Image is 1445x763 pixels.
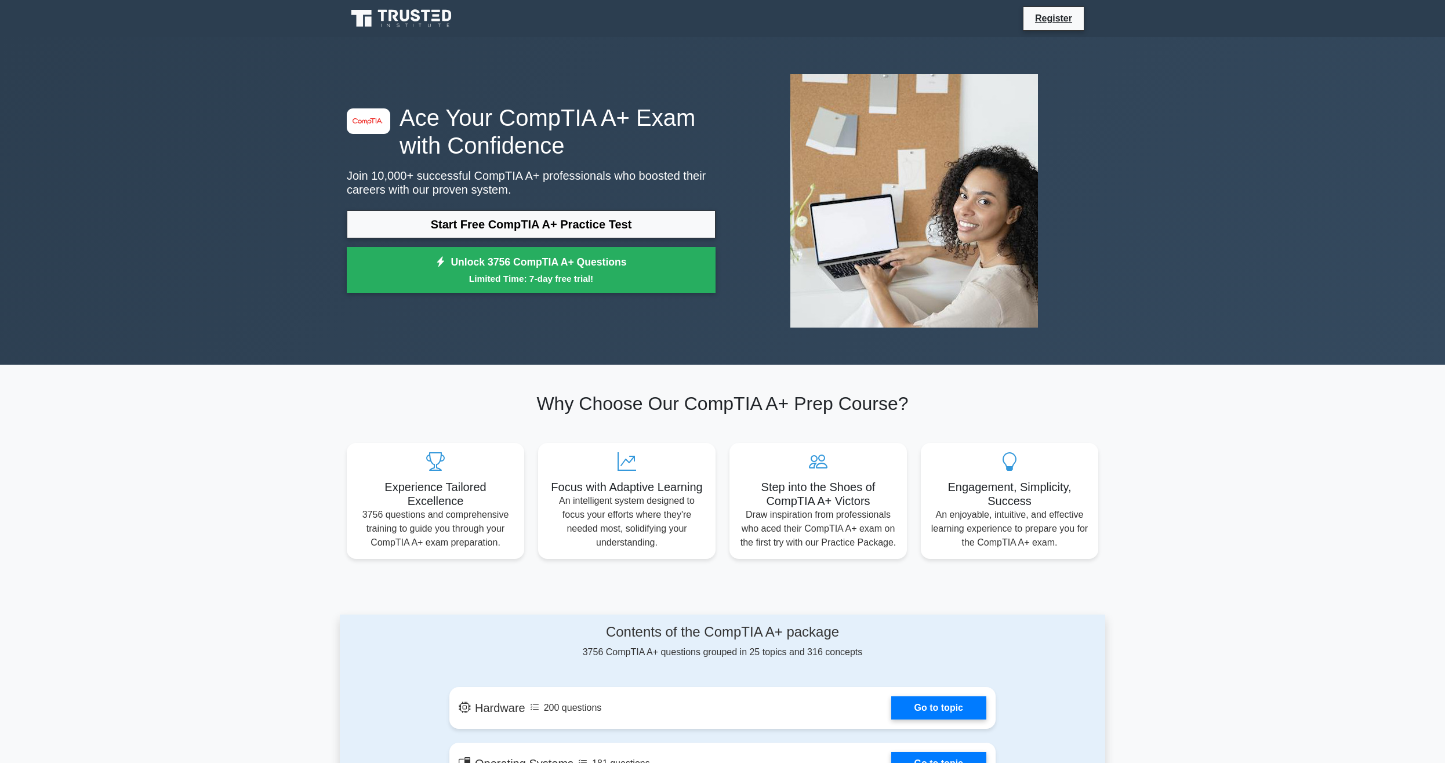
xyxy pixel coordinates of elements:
h5: Focus with Adaptive Learning [547,480,706,494]
div: 3756 CompTIA A+ questions grouped in 25 topics and 316 concepts [449,624,996,659]
h5: Step into the Shoes of CompTIA A+ Victors [739,480,898,508]
a: Unlock 3756 CompTIA A+ QuestionsLimited Time: 7-day free trial! [347,247,716,293]
p: An enjoyable, intuitive, and effective learning experience to prepare you for the CompTIA A+ exam. [930,508,1089,550]
p: Draw inspiration from professionals who aced their CompTIA A+ exam on the first try with our Prac... [739,508,898,550]
a: Register [1028,11,1079,26]
small: Limited Time: 7-day free trial! [361,272,701,285]
p: 3756 questions and comprehensive training to guide you through your CompTIA A+ exam preparation. [356,508,515,550]
h5: Engagement, Simplicity, Success [930,480,1089,508]
h4: Contents of the CompTIA A+ package [449,624,996,641]
p: Join 10,000+ successful CompTIA A+ professionals who boosted their careers with our proven system. [347,169,716,197]
h2: Why Choose Our CompTIA A+ Prep Course? [347,393,1098,415]
p: An intelligent system designed to focus your efforts where they're needed most, solidifying your ... [547,494,706,550]
h1: Ace Your CompTIA A+ Exam with Confidence [347,104,716,159]
a: Start Free CompTIA A+ Practice Test [347,210,716,238]
h5: Experience Tailored Excellence [356,480,515,508]
a: Go to topic [891,696,986,720]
